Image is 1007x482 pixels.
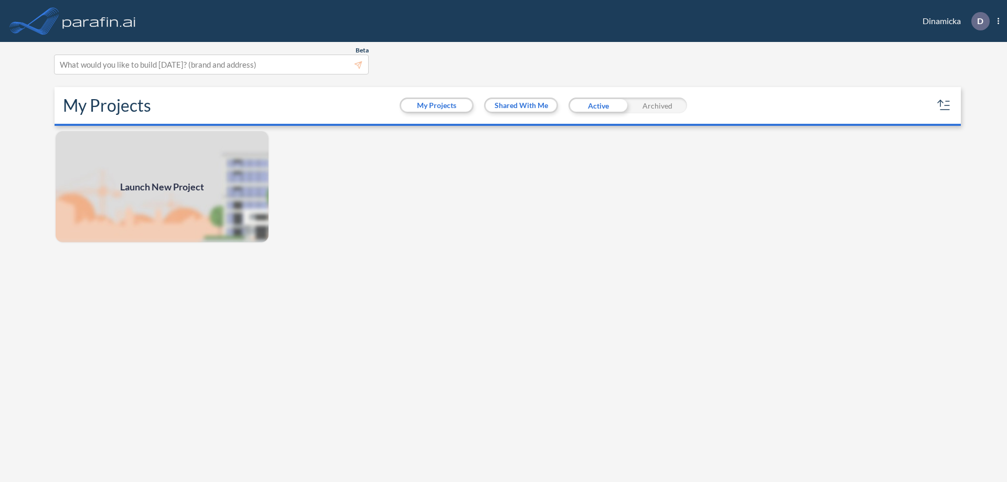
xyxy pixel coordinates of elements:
[486,99,556,112] button: Shared With Me
[55,130,270,243] a: Launch New Project
[907,12,999,30] div: Dinamicka
[401,99,472,112] button: My Projects
[356,46,369,55] span: Beta
[55,130,270,243] img: add
[936,97,952,114] button: sort
[977,16,983,26] p: D
[569,98,628,113] div: Active
[63,95,151,115] h2: My Projects
[628,98,687,113] div: Archived
[120,180,204,194] span: Launch New Project
[60,10,138,31] img: logo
